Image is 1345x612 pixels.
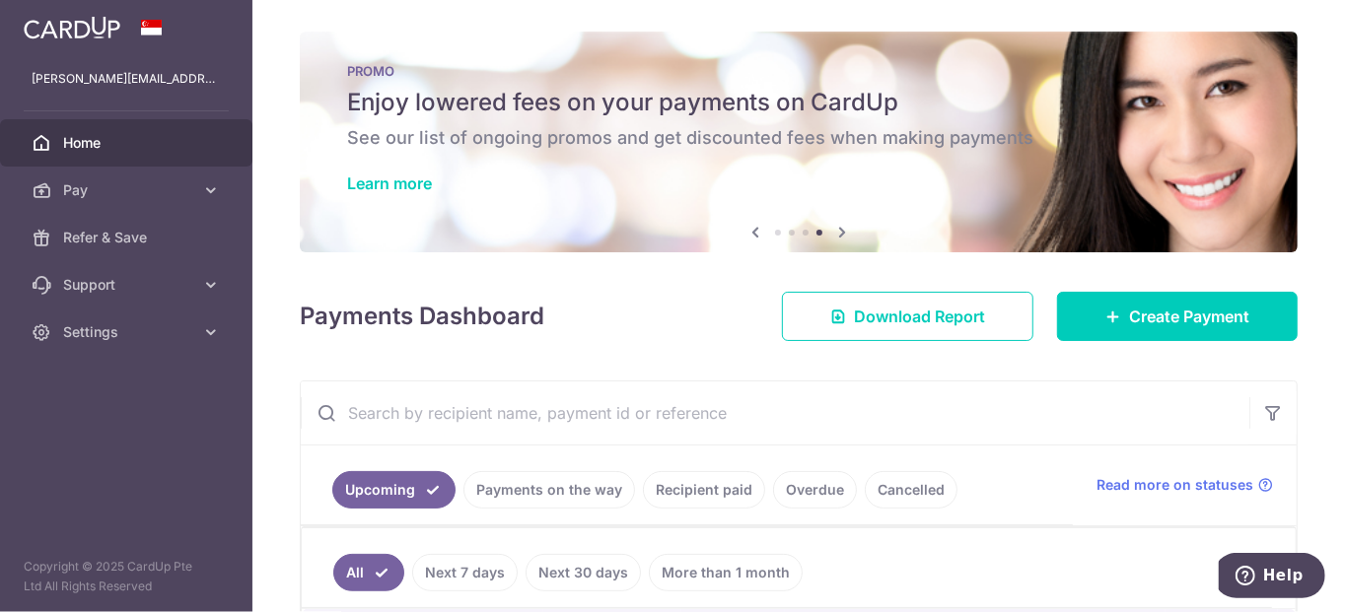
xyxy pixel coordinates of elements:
[782,292,1033,341] a: Download Report
[63,180,193,200] span: Pay
[643,471,765,509] a: Recipient paid
[63,275,193,295] span: Support
[332,471,456,509] a: Upcoming
[300,32,1298,252] img: Latest Promos banner
[854,305,985,328] span: Download Report
[347,63,1250,79] p: PROMO
[1219,553,1325,602] iframe: Opens a widget where you can find more information
[526,554,641,591] a: Next 30 days
[1057,292,1298,341] a: Create Payment
[347,126,1250,150] h6: See our list of ongoing promos and get discounted fees when making payments
[347,173,432,193] a: Learn more
[32,69,221,89] p: [PERSON_NAME][EMAIL_ADDRESS][DOMAIN_NAME]
[63,322,193,342] span: Settings
[649,554,803,591] a: More than 1 month
[300,299,544,334] h4: Payments Dashboard
[301,381,1249,444] input: Search by recipient name, payment id or reference
[412,554,518,591] a: Next 7 days
[333,554,404,591] a: All
[865,471,957,509] a: Cancelled
[63,228,193,247] span: Refer & Save
[773,471,857,509] a: Overdue
[1097,475,1273,495] a: Read more on statuses
[24,16,120,39] img: CardUp
[463,471,635,509] a: Payments on the way
[1129,305,1249,328] span: Create Payment
[347,87,1250,118] h5: Enjoy lowered fees on your payments on CardUp
[1097,475,1253,495] span: Read more on statuses
[63,133,193,153] span: Home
